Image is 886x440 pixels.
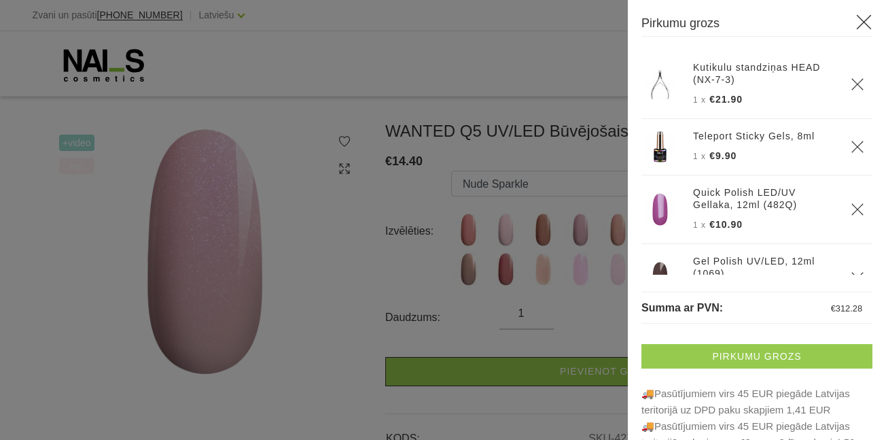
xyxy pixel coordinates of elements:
span: 1 x [693,95,706,105]
a: Delete [851,271,864,285]
a: Pirkumu grozs [641,344,872,369]
a: Quick Polish LED/UV Gellaka, 12ml (482Q) [693,186,834,211]
h3: Pirkumu grozs [641,14,872,37]
span: €21.90 [709,94,743,105]
a: Delete [851,78,864,91]
span: Summa ar PVN: [641,302,723,314]
span: 1 x [693,220,706,230]
span: 312.28 [836,303,862,314]
span: €9.90 [709,150,737,161]
a: Kutikulu standziņas HEAD (NX-7-3) [693,61,834,86]
a: Teleport Sticky Gels, 8ml [693,130,815,142]
a: Delete [851,203,864,216]
a: Delete [851,140,864,154]
span: 1 x [693,152,706,161]
span: €10.90 [709,219,743,230]
a: Gel Polish UV/LED, 12ml (1069) [693,255,834,280]
span: € [831,303,836,314]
